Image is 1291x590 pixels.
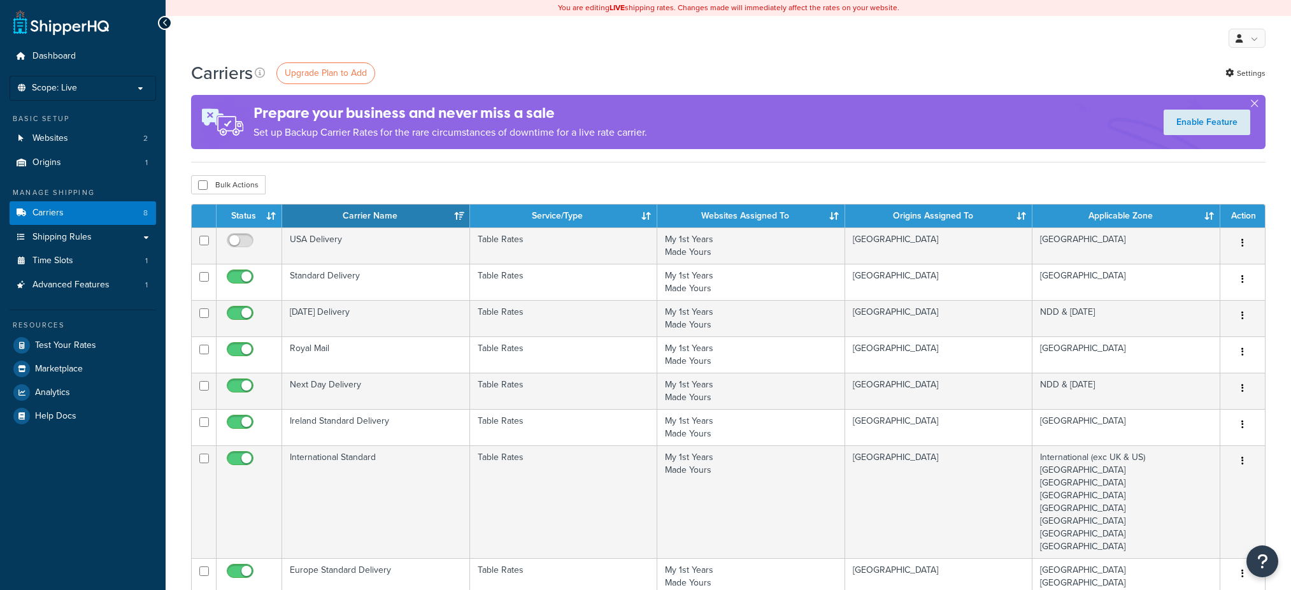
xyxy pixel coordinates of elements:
[10,127,156,150] a: Websites 2
[276,62,375,84] a: Upgrade Plan to Add
[1220,205,1265,227] th: Action
[1032,227,1220,264] td: [GEOGRAPHIC_DATA]
[470,373,658,409] td: Table Rates
[657,205,845,227] th: Websites Assigned To: activate to sort column ascending
[10,151,156,175] a: Origins 1
[282,336,470,373] td: Royal Mail
[32,83,77,94] span: Scope: Live
[10,249,156,273] a: Time Slots 1
[470,227,658,264] td: Table Rates
[845,227,1033,264] td: [GEOGRAPHIC_DATA]
[32,51,76,62] span: Dashboard
[10,273,156,297] a: Advanced Features 1
[285,66,367,80] span: Upgrade Plan to Add
[10,201,156,225] li: Carriers
[191,61,253,85] h1: Carriers
[282,373,470,409] td: Next Day Delivery
[1225,64,1266,82] a: Settings
[191,95,253,149] img: ad-rules-rateshop-fe6ec290ccb7230408bd80ed9643f0289d75e0ffd9eb532fc0e269fcd187b520.png
[1032,264,1220,300] td: [GEOGRAPHIC_DATA]
[845,336,1033,373] td: [GEOGRAPHIC_DATA]
[32,255,73,266] span: Time Slots
[32,208,64,219] span: Carriers
[10,201,156,225] a: Carriers 8
[13,10,109,35] a: ShipperHQ Home
[1032,445,1220,558] td: International (exc UK & US) [GEOGRAPHIC_DATA] [GEOGRAPHIC_DATA] [GEOGRAPHIC_DATA] [GEOGRAPHIC_DAT...
[657,300,845,336] td: My 1st Years Made Yours
[470,445,658,558] td: Table Rates
[845,445,1033,558] td: [GEOGRAPHIC_DATA]
[145,157,148,168] span: 1
[470,336,658,373] td: Table Rates
[191,175,266,194] button: Bulk Actions
[10,273,156,297] li: Advanced Features
[657,409,845,445] td: My 1st Years Made Yours
[470,205,658,227] th: Service/Type: activate to sort column ascending
[32,133,68,144] span: Websites
[845,409,1033,445] td: [GEOGRAPHIC_DATA]
[253,124,647,141] p: Set up Backup Carrier Rates for the rare circumstances of downtime for a live rate carrier.
[610,2,625,13] b: LIVE
[10,249,156,273] li: Time Slots
[35,387,70,398] span: Analytics
[282,205,470,227] th: Carrier Name: activate to sort column ascending
[10,320,156,331] div: Resources
[282,300,470,336] td: [DATE] Delivery
[470,409,658,445] td: Table Rates
[10,187,156,198] div: Manage Shipping
[657,264,845,300] td: My 1st Years Made Yours
[143,133,148,144] span: 2
[1032,205,1220,227] th: Applicable Zone: activate to sort column ascending
[657,373,845,409] td: My 1st Years Made Yours
[217,205,282,227] th: Status: activate to sort column ascending
[10,113,156,124] div: Basic Setup
[143,208,148,219] span: 8
[35,340,96,351] span: Test Your Rates
[282,264,470,300] td: Standard Delivery
[10,381,156,404] a: Analytics
[32,280,110,291] span: Advanced Features
[470,300,658,336] td: Table Rates
[657,227,845,264] td: My 1st Years Made Yours
[1246,545,1278,577] button: Open Resource Center
[1032,373,1220,409] td: NDD & [DATE]
[10,357,156,380] a: Marketplace
[845,205,1033,227] th: Origins Assigned To: activate to sort column ascending
[282,227,470,264] td: USA Delivery
[10,226,156,249] a: Shipping Rules
[10,127,156,150] li: Websites
[35,411,76,422] span: Help Docs
[145,280,148,291] span: 1
[282,409,470,445] td: Ireland Standard Delivery
[470,264,658,300] td: Table Rates
[35,364,83,375] span: Marketplace
[10,405,156,428] a: Help Docs
[845,300,1033,336] td: [GEOGRAPHIC_DATA]
[282,445,470,558] td: International Standard
[1032,300,1220,336] td: NDD & [DATE]
[845,264,1033,300] td: [GEOGRAPHIC_DATA]
[657,445,845,558] td: My 1st Years Made Yours
[32,157,61,168] span: Origins
[657,336,845,373] td: My 1st Years Made Yours
[845,373,1033,409] td: [GEOGRAPHIC_DATA]
[1032,409,1220,445] td: [GEOGRAPHIC_DATA]
[253,103,647,124] h4: Prepare your business and never miss a sale
[32,232,92,243] span: Shipping Rules
[145,255,148,266] span: 1
[10,334,156,357] a: Test Your Rates
[10,45,156,68] a: Dashboard
[10,151,156,175] li: Origins
[1032,336,1220,373] td: [GEOGRAPHIC_DATA]
[1164,110,1250,135] a: Enable Feature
